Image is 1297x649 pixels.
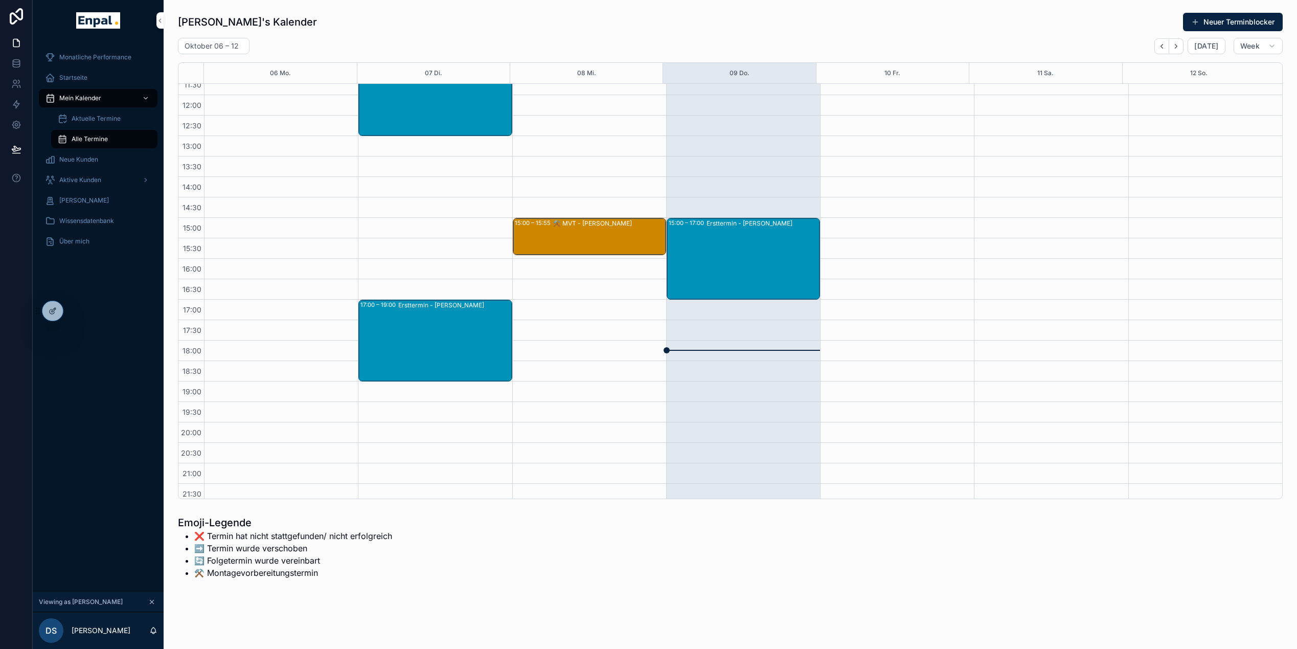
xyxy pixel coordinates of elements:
span: 20:00 [178,428,204,437]
span: 16:00 [180,264,204,273]
a: Neue Kunden [39,150,157,169]
button: 06 Mo. [270,63,291,83]
div: 15:00 – 15:55 [515,219,553,227]
a: Wissensdatenbank [39,212,157,230]
h2: Oktober 06 – 12 [185,41,239,51]
div: scrollable content [33,41,164,264]
span: 17:30 [180,326,204,334]
span: 12:00 [180,101,204,109]
span: Wissensdatenbank [59,217,114,225]
div: 15:00 – 17:00Ersttermin - [PERSON_NAME] [667,218,820,299]
span: Week [1240,41,1260,51]
li: ❌ Termin hat nicht stattgefunden/ nicht erfolgreich [194,530,392,542]
div: 17:00 – 19:00Ersttermin - [PERSON_NAME] [359,300,511,381]
button: 07 Di. [425,63,442,83]
button: Next [1169,38,1184,54]
button: 10 Fr. [884,63,900,83]
span: Monatliche Performance [59,53,131,61]
a: [PERSON_NAME] [39,191,157,210]
div: ⚒️ MVT - [PERSON_NAME] [553,219,665,228]
img: App logo [76,12,120,29]
button: 12 So. [1190,63,1208,83]
span: Startseite [59,74,87,82]
span: 21:30 [180,489,204,498]
div: Ersttermin - [PERSON_NAME] [707,219,819,228]
span: 13:30 [180,162,204,171]
a: Über mich [39,232,157,251]
button: 09 Do. [730,63,749,83]
p: [PERSON_NAME] [72,625,130,636]
span: 16:30 [180,285,204,294]
div: 15:00 – 15:55⚒️ MVT - [PERSON_NAME] [513,218,666,255]
button: 08 Mi. [577,63,596,83]
button: Neuer Terminblocker [1183,13,1283,31]
li: 🔄️ Folgetermin wurde vereinbart [194,554,392,567]
div: 15:00 – 17:00 [669,219,707,227]
span: Über mich [59,237,89,245]
span: 11:30 [181,80,204,89]
span: 20:30 [178,449,204,457]
span: [PERSON_NAME] [59,196,109,205]
span: Alle Termine [72,135,108,143]
span: Aktuelle Termine [72,115,121,123]
a: Mein Kalender [39,89,157,107]
span: 14:30 [180,203,204,212]
button: [DATE] [1188,38,1225,54]
h1: [PERSON_NAME]'s Kalender [178,15,317,29]
span: Neue Kunden [59,155,98,164]
span: 18:00 [180,346,204,355]
a: Startseite [39,69,157,87]
span: 14:00 [180,183,204,191]
div: 17:00 – 19:00 [360,301,398,309]
button: 11 Sa. [1037,63,1054,83]
span: Viewing as [PERSON_NAME] [39,598,123,606]
button: Week [1234,38,1283,54]
a: Monatliche Performance [39,48,157,66]
h1: Emoji-Legende [178,516,392,530]
li: ⚒️ Montagevorbereitungstermin [194,567,392,579]
li: ➡️ Termin wurde verschoben [194,542,392,554]
span: Mein Kalender [59,94,101,102]
span: 21:00 [180,469,204,478]
button: Back [1154,38,1169,54]
span: 12:30 [180,121,204,130]
span: 17:00 [180,305,204,314]
a: Alle Termine [51,130,157,148]
span: Aktive Kunden [59,176,101,184]
span: 19:00 [180,387,204,396]
div: 11:00 – 13:00Ersttermin - [PERSON_NAME] [359,55,511,136]
span: [DATE] [1194,41,1218,51]
a: Aktive Kunden [39,171,157,189]
span: 19:30 [180,408,204,416]
span: DS [45,624,57,637]
span: 15:30 [180,244,204,253]
a: Aktuelle Termine [51,109,157,128]
span: 18:30 [180,367,204,375]
span: 15:00 [180,223,204,232]
div: Ersttermin - [PERSON_NAME] [398,301,511,309]
span: 13:00 [180,142,204,150]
